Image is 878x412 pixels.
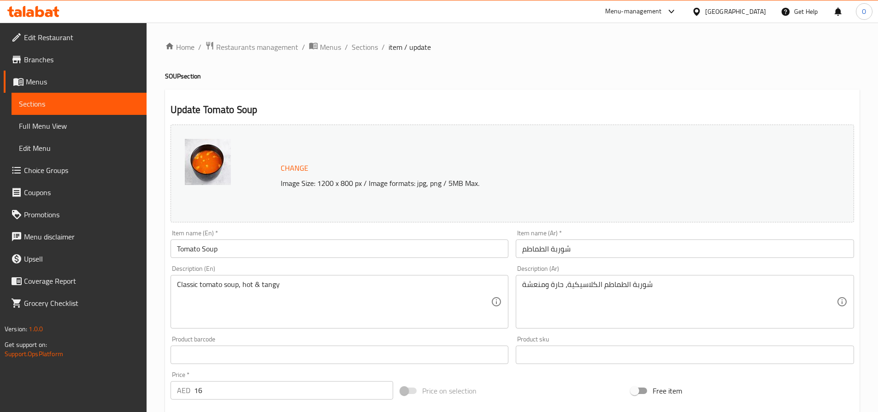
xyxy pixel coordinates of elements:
h4: SOUP section [165,72,860,81]
span: Menus [320,42,341,53]
img: Prvn_Veggie_Declight_Expr638898937840086066.jpg [185,139,231,185]
input: Please enter price [194,381,394,400]
span: Branches [24,54,139,65]
a: Sections [12,93,147,115]
a: Full Menu View [12,115,147,137]
li: / [382,42,385,53]
li: / [345,42,348,53]
span: Coupons [24,187,139,198]
button: Change [277,159,312,178]
li: / [198,42,201,53]
p: Image Size: 1200 x 800 px / Image formats: jpg, png / 5MB Max. [277,178,768,189]
a: Support.OpsPlatform [5,348,63,360]
input: Enter name Ar [516,239,854,258]
a: Coverage Report [4,270,147,292]
a: Upsell [4,248,147,270]
span: Menus [26,76,139,87]
input: Enter name En [171,239,509,258]
div: Menu-management [605,6,662,17]
a: Restaurants management [205,41,298,53]
span: item / update [389,42,431,53]
input: Please enter product sku [516,346,854,364]
a: Home [165,42,194,53]
a: Promotions [4,203,147,226]
span: O [862,6,866,17]
a: Coupons [4,181,147,203]
span: Choice Groups [24,165,139,176]
span: Coverage Report [24,275,139,287]
p: AED [177,385,190,396]
a: Menus [309,41,341,53]
li: / [302,42,305,53]
a: Sections [352,42,378,53]
a: Edit Restaurant [4,26,147,48]
span: Menu disclaimer [24,231,139,242]
span: Free item [653,385,682,396]
input: Please enter product barcode [171,346,509,364]
h2: Update Tomato Soup [171,103,854,117]
span: Full Menu View [19,120,139,131]
span: Get support on: [5,339,47,351]
textarea: شوربة الطماطم الكلاسيكية، حارة ومنعشة [522,280,837,324]
span: Edit Menu [19,143,139,154]
span: Change [281,161,308,175]
textarea: Classic tomato soup, hot & tangy [177,280,491,324]
span: Edit Restaurant [24,32,139,43]
a: Menu disclaimer [4,226,147,248]
span: Grocery Checklist [24,298,139,309]
span: Promotions [24,209,139,220]
a: Edit Menu [12,137,147,159]
a: Menus [4,71,147,93]
span: Restaurants management [216,42,298,53]
span: Upsell [24,253,139,264]
a: Grocery Checklist [4,292,147,314]
span: Sections [19,98,139,109]
nav: breadcrumb [165,41,860,53]
div: [GEOGRAPHIC_DATA] [705,6,766,17]
a: Choice Groups [4,159,147,181]
span: Price on selection [422,385,477,396]
span: Version: [5,323,27,335]
a: Branches [4,48,147,71]
span: 1.0.0 [29,323,43,335]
